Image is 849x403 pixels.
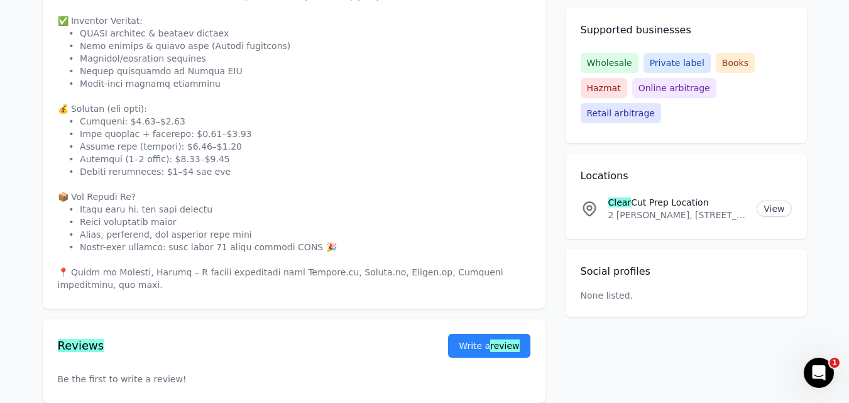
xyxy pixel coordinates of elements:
[581,78,627,98] span: Hazmat
[581,53,638,73] span: Wholesale
[608,196,747,209] p: Cut Prep Location
[58,339,104,352] mark: Reviews
[608,197,632,207] mark: Clear
[608,209,747,221] p: 2 [PERSON_NAME], [STREET_ADDRESS]
[581,289,633,302] p: None listed.
[757,201,791,217] a: View
[581,264,792,279] h2: Social profiles
[448,334,530,358] a: Write areview
[581,103,661,123] span: Retail arbitrage
[581,23,792,38] h2: Supported businesses
[632,78,716,98] span: Online arbitrage
[581,168,792,184] h2: Locations
[804,358,834,388] iframe: Intercom live chat
[644,53,711,73] span: Private label
[490,340,519,352] mark: review
[716,53,755,73] span: Books
[830,358,840,368] span: 1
